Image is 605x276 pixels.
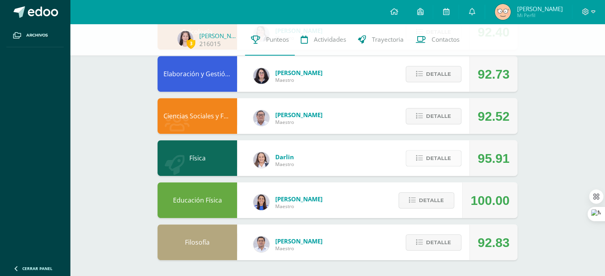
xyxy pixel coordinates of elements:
[199,40,221,48] a: 216015
[275,119,323,125] span: Maestro
[6,24,64,47] a: Archivos
[495,4,511,20] img: 1a8e710f44a0a7f643d7a96b21ec3aa4.png
[275,245,323,252] span: Maestro
[158,98,237,134] div: Ciencias Sociales y Formación Ciudadana 4
[253,110,269,126] img: 5778bd7e28cf89dedf9ffa8080fc1cd8.png
[158,56,237,92] div: Elaboración y Gestión de Proyectos
[517,5,562,13] span: [PERSON_NAME]
[275,237,323,245] span: [PERSON_NAME]
[158,182,237,218] div: Educación Física
[478,98,510,134] div: 92.52
[295,24,352,56] a: Actividades
[199,32,239,40] a: [PERSON_NAME]
[426,67,451,81] span: Detalle
[478,56,510,92] div: 92.73
[22,266,53,271] span: Cerrar panel
[426,235,451,250] span: Detalle
[158,140,237,176] div: Física
[419,193,444,208] span: Detalle
[177,31,193,47] img: 24ee25055b9fa778b70dd247edbe177c.png
[426,109,451,124] span: Detalle
[253,194,269,210] img: 0eea5a6ff783132be5fd5ba128356f6f.png
[275,69,323,77] span: [PERSON_NAME]
[471,183,510,218] div: 100.00
[275,153,294,161] span: Darlin
[275,161,294,168] span: Maestro
[406,234,461,251] button: Detalle
[406,66,461,82] button: Detalle
[266,35,289,44] span: Punteos
[517,12,562,19] span: Mi Perfil
[275,77,323,83] span: Maestro
[352,24,410,56] a: Trayectoria
[410,24,465,56] a: Contactos
[26,32,48,39] span: Archivos
[478,141,510,176] div: 95.91
[253,236,269,252] img: 15aaa72b904403ebb7ec886ca542c491.png
[275,111,323,119] span: [PERSON_NAME]
[406,150,461,166] button: Detalle
[399,192,454,208] button: Detalle
[275,203,323,210] span: Maestro
[275,195,323,203] span: [PERSON_NAME]
[432,35,459,44] span: Contactos
[245,24,295,56] a: Punteos
[187,39,195,48] span: 3
[426,151,451,166] span: Detalle
[406,108,461,124] button: Detalle
[372,35,404,44] span: Trayectoria
[314,35,346,44] span: Actividades
[253,68,269,84] img: f270ddb0ea09d79bf84e45c6680ec463.png
[158,224,237,260] div: Filosofía
[478,225,510,261] div: 92.83
[253,152,269,168] img: 794815d7ffad13252b70ea13fddba508.png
